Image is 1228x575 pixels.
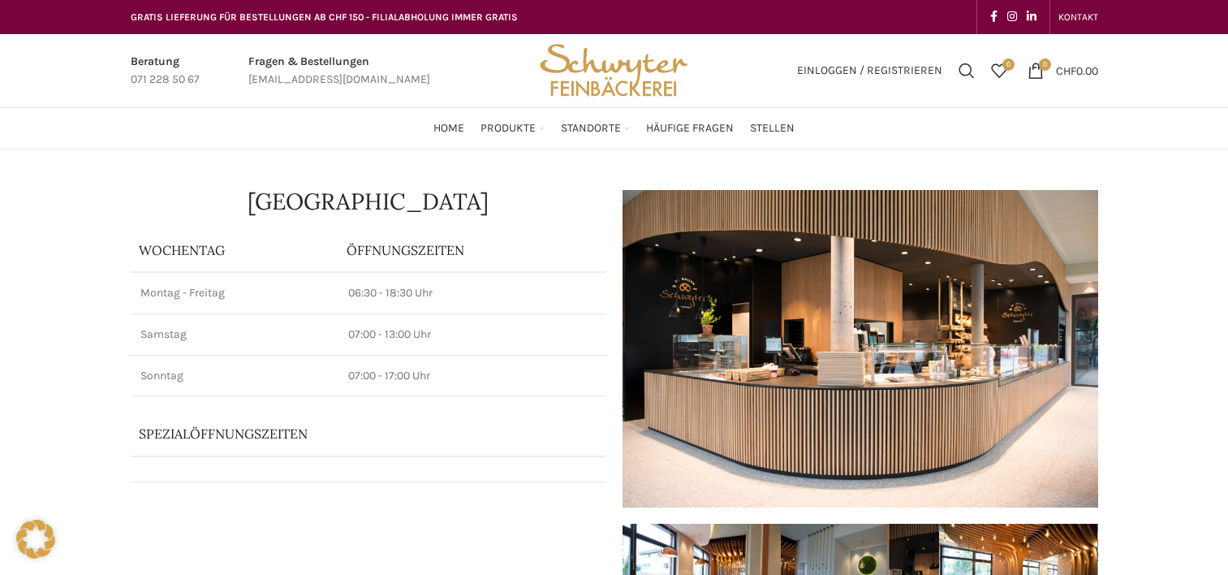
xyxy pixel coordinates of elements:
[433,112,464,145] a: Home
[1002,58,1015,71] span: 0
[1002,6,1022,28] a: Instagram social link
[123,112,1106,145] div: Main navigation
[480,112,545,145] a: Produkte
[140,326,329,343] p: Samstag
[750,121,795,136] span: Stellen
[139,241,330,259] p: Wochentag
[140,285,329,301] p: Montag - Freitag
[139,425,553,443] p: Spezialöffnungszeiten
[797,65,942,76] span: Einloggen / Registrieren
[1056,63,1076,77] span: CHF
[534,63,693,76] a: Site logo
[248,53,430,89] a: Infobox link
[983,54,1015,87] a: 0
[1050,1,1106,33] div: Secondary navigation
[1039,58,1051,71] span: 0
[789,54,950,87] a: Einloggen / Registrieren
[561,112,630,145] a: Standorte
[750,112,795,145] a: Stellen
[950,54,983,87] a: Suchen
[348,326,597,343] p: 07:00 - 13:00 Uhr
[985,6,1002,28] a: Facebook social link
[348,285,597,301] p: 06:30 - 18:30 Uhr
[561,121,621,136] span: Standorte
[1056,63,1098,77] bdi: 0.00
[534,34,693,107] img: Bäckerei Schwyter
[646,121,734,136] span: Häufige Fragen
[131,190,606,213] h1: [GEOGRAPHIC_DATA]
[433,121,464,136] span: Home
[646,112,734,145] a: Häufige Fragen
[347,241,598,259] p: ÖFFNUNGSZEITEN
[1022,6,1041,28] a: Linkedin social link
[983,54,1015,87] div: Meine Wunschliste
[1058,1,1098,33] a: KONTAKT
[131,53,200,89] a: Infobox link
[131,11,518,23] span: GRATIS LIEFERUNG FÜR BESTELLUNGEN AB CHF 150 - FILIALABHOLUNG IMMER GRATIS
[140,368,329,384] p: Sonntag
[1058,11,1098,23] span: KONTAKT
[480,121,536,136] span: Produkte
[348,368,597,384] p: 07:00 - 17:00 Uhr
[1019,54,1106,87] a: 0 CHF0.00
